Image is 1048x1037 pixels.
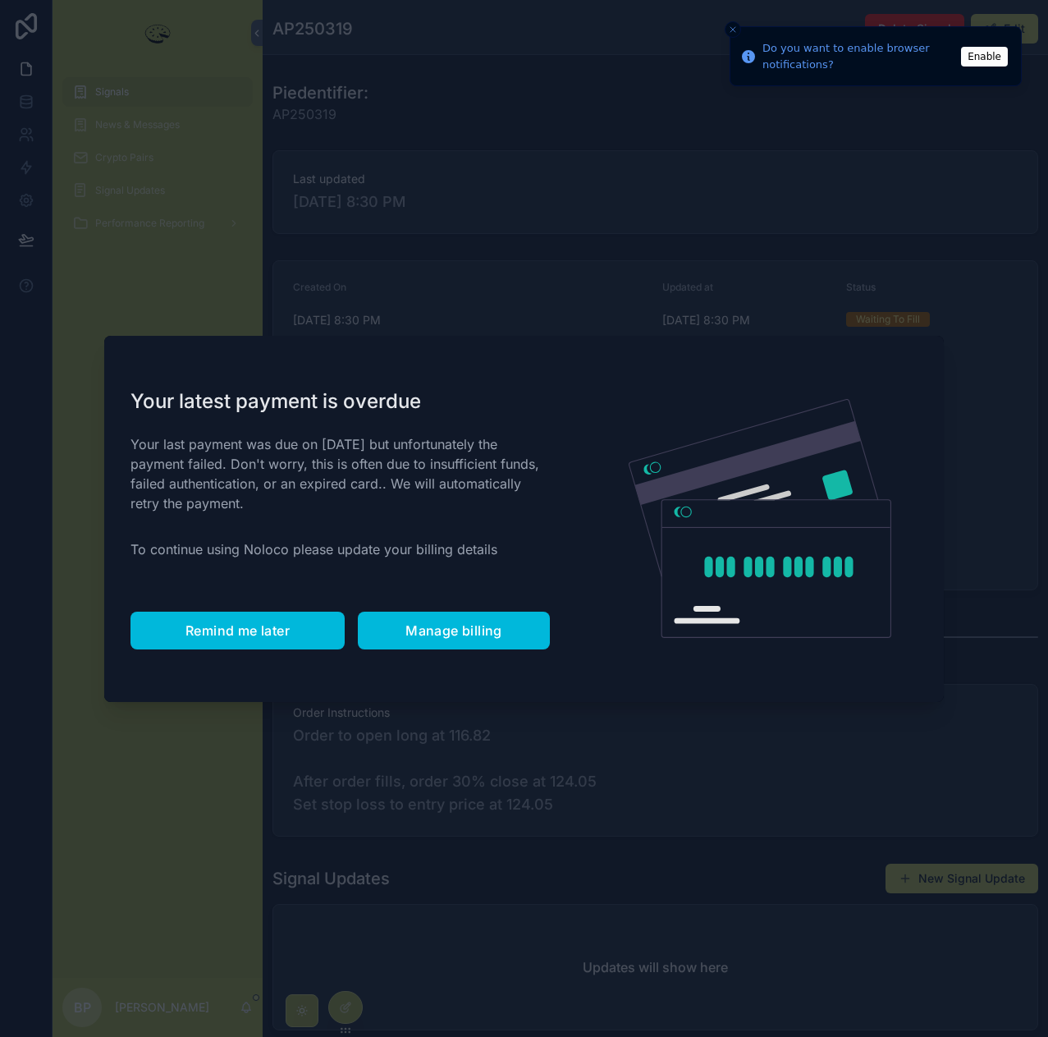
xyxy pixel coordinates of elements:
span: Remind me later [185,622,290,639]
button: Close toast [725,21,741,38]
img: Credit card illustration [629,399,891,639]
div: Do you want to enable browser notifications? [762,40,956,72]
button: Manage billing [358,612,550,649]
p: To continue using Noloco please update your billing details [130,539,550,559]
p: Your last payment was due on [DATE] but unfortunately the payment failed. Don't worry, this is of... [130,434,550,513]
span: Manage billing [405,622,502,639]
button: Enable [961,47,1008,67]
button: Remind me later [130,612,345,649]
h1: Your latest payment is overdue [130,388,550,415]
